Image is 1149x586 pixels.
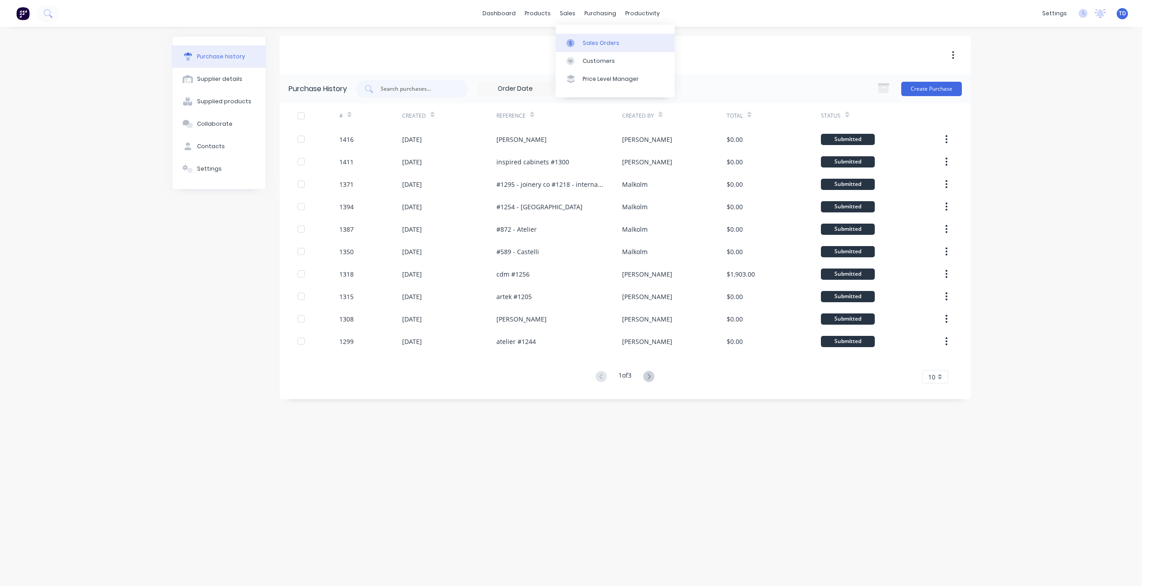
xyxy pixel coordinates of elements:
div: [PERSON_NAME] [622,157,672,167]
div: purchasing [580,7,621,20]
div: 1308 [339,314,354,324]
div: Malkolm [622,225,648,234]
div: settings [1038,7,1071,20]
div: [DATE] [402,337,422,346]
div: $0.00 [727,225,743,234]
div: $0.00 [727,247,743,256]
div: #872 - Atelier [496,225,537,234]
div: 1411 [339,157,354,167]
div: Malkolm [622,180,648,189]
div: [DATE] [402,225,422,234]
div: $1,903.00 [727,269,755,279]
div: 1299 [339,337,354,346]
a: Price Level Manager [556,70,675,88]
button: Contacts [172,135,266,158]
div: Created [402,112,426,120]
div: [PERSON_NAME] [622,337,672,346]
div: [DATE] [402,180,422,189]
button: Supplied products [172,90,266,113]
div: Submitted [821,269,875,280]
div: productivity [621,7,664,20]
div: [PERSON_NAME] [622,314,672,324]
div: [DATE] [402,202,422,211]
div: $0.00 [727,180,743,189]
div: 1318 [339,269,354,279]
div: atelier #1244 [496,337,536,346]
div: 1371 [339,180,354,189]
div: Submitted [821,336,875,347]
img: Factory [16,7,30,20]
div: Malkolm [622,247,648,256]
div: Supplier details [197,75,242,83]
button: Collaborate [172,113,266,135]
a: Customers [556,52,675,70]
div: # [339,112,343,120]
div: Submitted [821,201,875,212]
div: $0.00 [727,135,743,144]
div: Submitted [821,156,875,167]
div: [PERSON_NAME] [622,292,672,301]
div: [DATE] [402,247,422,256]
div: [PERSON_NAME] [622,269,672,279]
div: 1315 [339,292,354,301]
div: [PERSON_NAME] [496,135,547,144]
button: Purchase history [172,45,266,68]
div: #1295 - joinery co #1218 - international [496,180,604,189]
div: 1387 [339,225,354,234]
div: [PERSON_NAME] [622,135,672,144]
div: #589 - Castelli [496,247,539,256]
div: [DATE] [402,292,422,301]
div: Submitted [821,246,875,257]
div: Submitted [821,291,875,302]
div: [DATE] [402,269,422,279]
button: Settings [172,158,266,180]
div: Submitted [821,313,875,325]
div: cdm #1256 [496,269,530,279]
div: Submitted [821,179,875,190]
div: Purchase History [289,84,347,94]
div: Supplied products [197,97,251,106]
div: Price Level Manager [583,75,639,83]
input: Order Date [478,82,553,96]
div: $0.00 [727,157,743,167]
div: Collaborate [197,120,232,128]
div: Purchase history [197,53,245,61]
div: Total [727,112,743,120]
div: inspired cabinets #1300 [496,157,569,167]
div: Created By [622,112,654,120]
input: Search purchases... [380,84,454,93]
div: Submitted [821,134,875,145]
div: Reference [496,112,526,120]
div: $0.00 [727,202,743,211]
div: Settings [197,165,222,173]
span: 10 [928,372,935,382]
div: #1254 - [GEOGRAPHIC_DATA] [496,202,583,211]
button: Supplier details [172,68,266,90]
a: Sales Orders [556,34,675,52]
div: Sales Orders [583,39,619,47]
div: Status [821,112,841,120]
div: 1416 [339,135,354,144]
div: $0.00 [727,292,743,301]
div: Malkolm [622,202,648,211]
div: 1394 [339,202,354,211]
div: [DATE] [402,135,422,144]
div: products [520,7,555,20]
div: 1 of 3 [618,370,632,383]
span: TD [1119,9,1126,18]
div: [DATE] [402,157,422,167]
button: Create Purchase [901,82,962,96]
div: $0.00 [727,337,743,346]
div: $0.00 [727,314,743,324]
div: artek #1205 [496,292,532,301]
div: sales [555,7,580,20]
div: 1350 [339,247,354,256]
a: dashboard [478,7,520,20]
div: [PERSON_NAME] [496,314,547,324]
div: [DATE] [402,314,422,324]
div: Submitted [821,224,875,235]
div: Customers [583,57,615,65]
div: Contacts [197,142,225,150]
